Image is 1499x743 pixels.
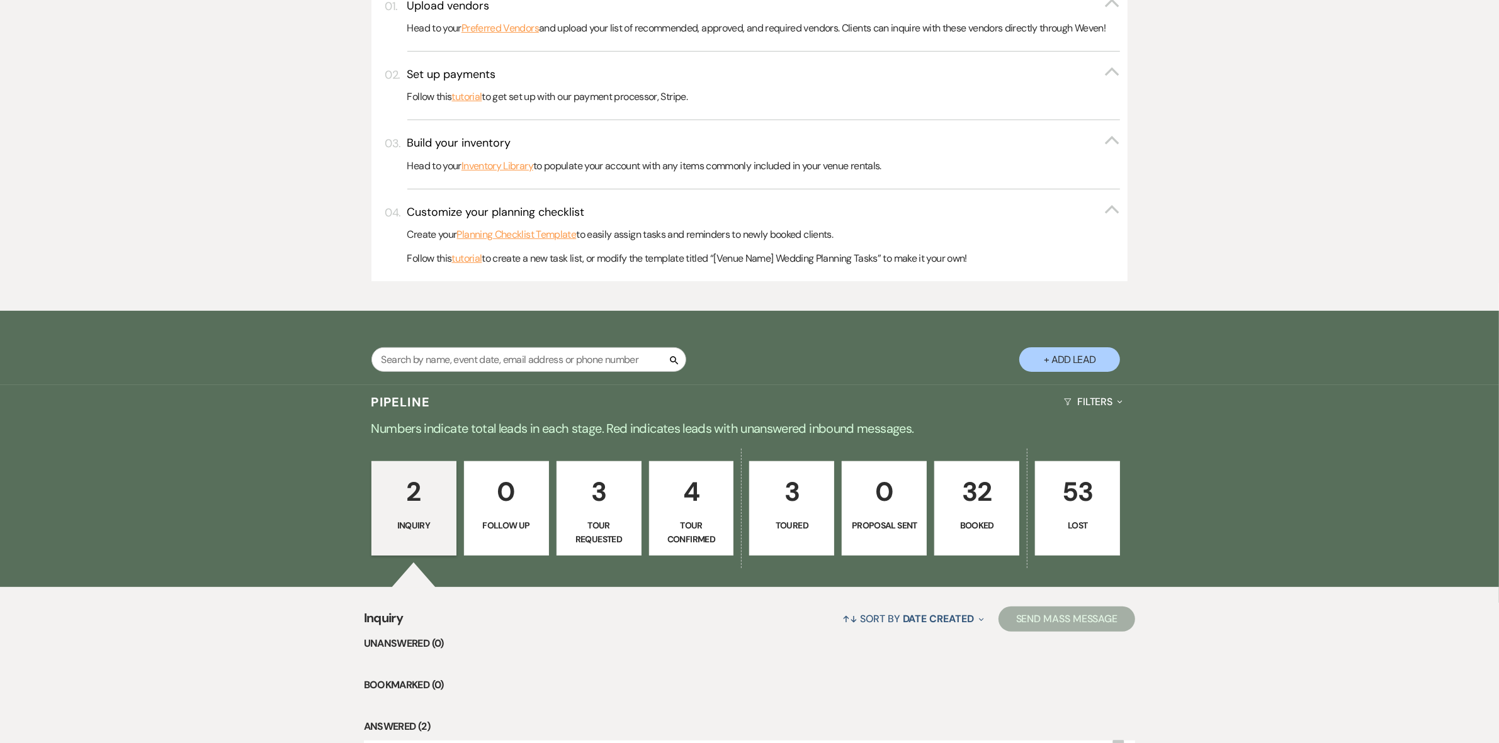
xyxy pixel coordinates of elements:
p: 3 [757,471,826,513]
a: Planning Checklist Template [457,226,577,243]
span: ↑↓ [842,612,857,625]
h3: Build your inventory [407,135,511,151]
p: 4 [657,471,726,513]
a: 2Inquiry [371,461,456,556]
p: Tour Requested [565,518,633,547]
a: 3Toured [749,461,834,556]
li: Unanswered (0) [364,635,1136,652]
p: Follow this to create a new task list, or modify the template titled “[Venue Name] Wedding Planni... [407,250,1121,267]
span: Date Created [903,612,974,625]
p: Follow Up [472,518,541,532]
h3: Pipeline [371,393,431,411]
h3: Set up payments [407,67,496,82]
p: Proposal Sent [850,518,919,532]
p: 0 [850,471,919,513]
p: Follow this to get set up with our payment processor, Stripe. [407,89,1121,105]
a: tutorial [452,250,482,267]
p: Toured [757,518,826,532]
a: 0Proposal Sent [842,461,927,556]
a: Preferred Vendors [461,20,539,36]
input: Search by name, event date, email address or phone number [371,347,686,372]
p: Lost [1043,518,1112,532]
button: Send Mass Message [998,606,1136,632]
h3: Customize your planning checklist [407,204,585,220]
p: 53 [1043,471,1112,513]
a: Inventory Library [461,158,533,174]
p: Tour Confirmed [657,518,726,547]
p: Create your to easily assign tasks and reminders to newly booked clients. [407,226,1121,243]
button: Sort By Date Created [837,602,988,635]
button: + Add Lead [1019,347,1120,372]
button: Filters [1059,385,1128,418]
a: 32Booked [934,461,1019,556]
p: Booked [942,518,1011,532]
p: 32 [942,471,1011,513]
p: Head to your and upload your list of recommended, approved, and required vendors. Clients can inq... [407,20,1121,36]
a: 3Tour Requested [557,461,642,556]
a: 4Tour Confirmed [649,461,734,556]
button: Set up payments [407,67,1121,82]
li: Bookmarked (0) [364,677,1136,693]
p: Numbers indicate total leads in each stage. Red indicates leads with unanswered inbound messages. [297,418,1203,439]
button: Build your inventory [407,135,1121,151]
span: Inquiry [364,608,404,635]
li: Answered (2) [364,718,1136,735]
button: Customize your planning checklist [407,204,1121,220]
p: 3 [565,471,633,513]
p: Head to your to populate your account with any items commonly included in your venue rentals. [407,158,1121,174]
a: 0Follow Up [464,461,549,556]
a: tutorial [452,89,482,105]
p: Inquiry [380,518,448,532]
p: 0 [472,471,541,513]
a: 53Lost [1035,461,1120,556]
p: 2 [380,471,448,513]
